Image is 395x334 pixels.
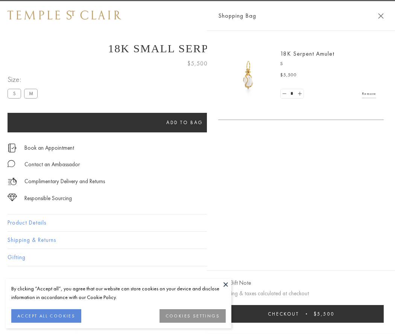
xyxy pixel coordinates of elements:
h1: 18K Small Serpent Amulet [8,42,387,55]
button: Close Shopping Bag [378,13,384,19]
div: Contact an Ambassador [24,160,80,169]
button: ACCEPT ALL COOKIES [11,309,81,323]
img: P51836-E11SERPPV [226,53,271,98]
a: 18K Serpent Amulet [280,50,334,58]
button: Gifting [8,249,387,266]
button: Add to bag [8,113,362,132]
span: $5,500 [187,59,208,68]
img: Temple St. Clair [8,11,121,20]
label: S [8,89,21,98]
a: Set quantity to 0 [281,89,288,99]
span: Checkout [268,311,299,317]
span: $5,500 [280,71,297,79]
button: Shipping & Returns [8,232,387,249]
span: Size: [8,73,41,86]
button: Add Gift Note [218,278,251,288]
button: Product Details [8,214,387,231]
p: Complimentary Delivery and Returns [24,177,105,186]
button: Checkout $5,500 [218,305,384,323]
p: Shipping & taxes calculated at checkout [218,289,384,298]
label: M [24,89,38,98]
button: COOKIES SETTINGS [160,309,226,323]
span: Add to bag [166,119,203,126]
div: By clicking “Accept all”, you agree that our website can store cookies on your device and disclos... [11,284,226,302]
a: Book an Appointment [24,144,74,152]
span: $5,500 [314,311,334,317]
img: icon_sourcing.svg [8,194,17,201]
a: Remove [362,90,376,98]
div: Responsible Sourcing [24,194,72,203]
p: S [280,60,376,68]
span: Shopping Bag [218,11,256,21]
img: icon_delivery.svg [8,177,17,186]
img: icon_appointment.svg [8,144,17,152]
img: MessageIcon-01_2.svg [8,160,15,167]
a: Set quantity to 2 [296,89,303,99]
